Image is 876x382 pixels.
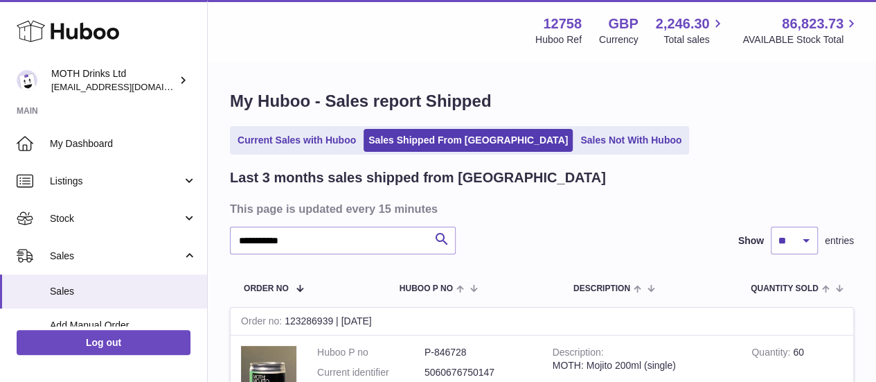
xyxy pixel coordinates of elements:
[51,67,176,94] div: MOTH Drinks Ltd
[241,315,285,330] strong: Order no
[424,346,532,359] dd: P-846728
[17,330,190,355] a: Log out
[663,33,725,46] span: Total sales
[751,284,819,293] span: Quantity Sold
[535,33,582,46] div: Huboo Ref
[230,90,854,112] h1: My Huboo - Sales report Shipped
[825,234,854,248] span: entries
[742,33,859,46] span: AVAILABLE Stock Total
[751,347,793,361] strong: Quantity
[50,319,197,332] span: Add Manual Order
[656,15,710,33] span: 2,246.30
[244,284,289,293] span: Order No
[553,359,731,372] div: MOTH: Mojito 200ml (single)
[575,129,686,152] a: Sales Not With Huboo
[742,15,859,46] a: 86,823.73 AVAILABLE Stock Total
[50,137,197,150] span: My Dashboard
[233,129,361,152] a: Current Sales with Huboo
[50,212,182,225] span: Stock
[50,250,182,263] span: Sales
[364,129,573,152] a: Sales Shipped From [GEOGRAPHIC_DATA]
[317,366,424,379] dt: Current identifier
[424,366,532,379] dd: 5060676750147
[50,175,182,188] span: Listings
[400,284,453,293] span: Huboo P no
[656,15,726,46] a: 2,246.30 Total sales
[50,285,197,298] span: Sales
[782,15,843,33] span: 86,823.73
[738,234,764,248] label: Show
[51,81,204,92] span: [EMAIL_ADDRESS][DOMAIN_NAME]
[608,15,638,33] strong: GBP
[230,168,606,187] h2: Last 3 months sales shipped from [GEOGRAPHIC_DATA]
[230,201,850,216] h3: This page is updated every 15 minutes
[231,308,853,336] div: 123286939 | [DATE]
[17,70,37,91] img: orders@mothdrinks.com
[573,284,630,293] span: Description
[599,33,638,46] div: Currency
[317,346,424,359] dt: Huboo P no
[543,15,582,33] strong: 12758
[553,347,604,361] strong: Description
